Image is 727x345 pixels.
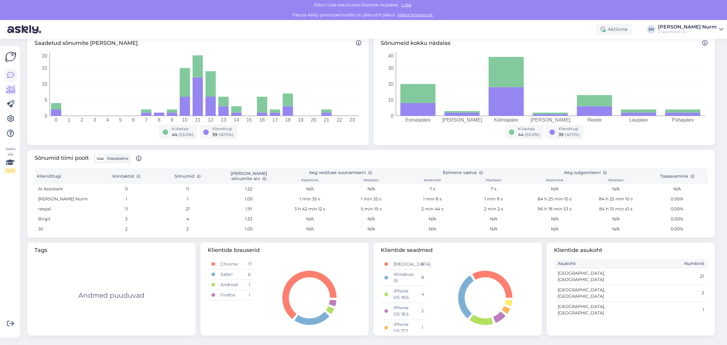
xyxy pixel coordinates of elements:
span: Klientide asukoht [554,246,708,254]
td: N/A [340,214,402,224]
span: 44 [172,132,177,137]
td: 9 [96,184,157,194]
span: Saadetud sõnumite [PERSON_NAME] [35,39,361,47]
td: Safari [217,269,244,280]
td: 1 [418,319,427,336]
td: Chrome [217,259,244,270]
th: Sõnumid [157,168,218,184]
div: Külastaja [518,126,540,132]
td: N/A [340,184,402,194]
td: 1.91 [218,204,279,214]
td: 6 [244,269,254,280]
td: N/A [279,214,340,224]
tspan: 0 [391,113,393,119]
tspan: 20 [388,82,393,87]
td: Birgit [35,214,96,224]
tspan: 1 [68,117,70,122]
tspan: 15 [247,117,252,122]
tspan: 0 [55,117,58,122]
td: [GEOGRAPHIC_DATA], [GEOGRAPHIC_DATA] [554,285,631,301]
tspan: Laupäev [629,117,648,122]
th: Mediaan [463,177,524,184]
td: 1.33 [218,214,279,224]
td: N/A [524,184,585,194]
tspan: Esmaspäev [405,117,431,122]
div: EN [647,25,656,34]
td: 4 [157,214,218,224]
td: iPhone OS 18.5 [390,303,417,319]
span: Tags [35,246,188,254]
tspan: 9 [171,117,173,122]
th: Klienditugi [35,168,96,184]
div: [PERSON_NAME] Nurm [658,25,717,29]
td: 4 [418,286,427,303]
td: 0.00% [646,204,708,214]
span: 39 [212,132,217,137]
th: Aeg vestluse suunamiseni [279,168,402,177]
tspan: 5 [45,97,47,102]
td: Windows 10 [390,269,417,286]
td: [GEOGRAPHIC_DATA], [GEOGRAPHIC_DATA] [554,301,631,318]
th: Taasavamine [646,168,708,184]
td: 0.00% [646,224,708,234]
td: 2 min 44 s [402,204,463,214]
th: Mediaan [585,177,646,184]
td: 1 [157,194,218,204]
span: 44 [518,132,523,137]
div: V Spaahotell OÜ [658,29,717,34]
th: Asukoht [554,259,631,268]
tspan: 20 [311,117,316,122]
tspan: 22 [337,117,342,122]
tspan: 4 [106,117,109,122]
td: 96 h 18 min 53 s [524,204,585,214]
td: 2 [157,224,218,234]
tspan: 8 [158,117,161,122]
td: 21 [631,268,708,285]
td: respa1 [35,204,96,214]
td: [GEOGRAPHIC_DATA], [GEOGRAPHIC_DATA] [554,268,631,285]
td: [MEDICAL_DATA] [390,259,417,270]
td: 1.00 [218,194,279,204]
img: Askly Logo [5,51,16,62]
span: Sõnumeid kokku nädalas [381,39,708,47]
tspan: 10 [182,117,188,122]
td: 0.00% [646,214,708,224]
tspan: 23 [350,117,355,122]
td: 0.00% [646,194,708,204]
tspan: 10 [42,82,47,87]
td: 21 [157,204,218,214]
th: Keskmine [402,177,463,184]
span: ( 47.0 %) [565,132,580,137]
a: Vaata hinnastust [396,12,435,18]
td: 7 s [402,184,463,194]
span: Klientide brauserid [208,246,362,254]
td: N/A [585,224,646,234]
tspan: 30 [388,65,393,71]
tspan: 19 [298,117,304,122]
tspan: 14 [234,117,239,122]
td: 11 [96,204,157,214]
span: Uus [97,156,104,161]
td: 1 min 35 s [279,194,340,204]
td: N/A [279,224,340,234]
td: N/A [524,214,585,224]
td: JK [35,224,96,234]
tspan: 6 [132,117,135,122]
td: 1 min 35 s [340,194,402,204]
td: iPhone OS 17.7 [390,319,417,336]
td: Android [217,280,244,290]
td: 11 [157,184,218,194]
td: 84 h 10 min 41 s [585,204,646,214]
td: N/A [340,224,402,234]
td: 84 h 25 min 10 s [524,194,585,204]
td: Firefox [217,290,244,300]
td: 1 [244,280,254,290]
td: 1 min 8 s [402,194,463,204]
td: 8 [418,269,427,286]
td: 9 [418,259,427,270]
td: 1.22 [218,184,279,194]
td: N/A [463,224,524,234]
div: Aktiivne [596,24,632,35]
span: Sõnumid tiimi poolt [35,154,141,163]
tspan: 16 [259,117,265,122]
